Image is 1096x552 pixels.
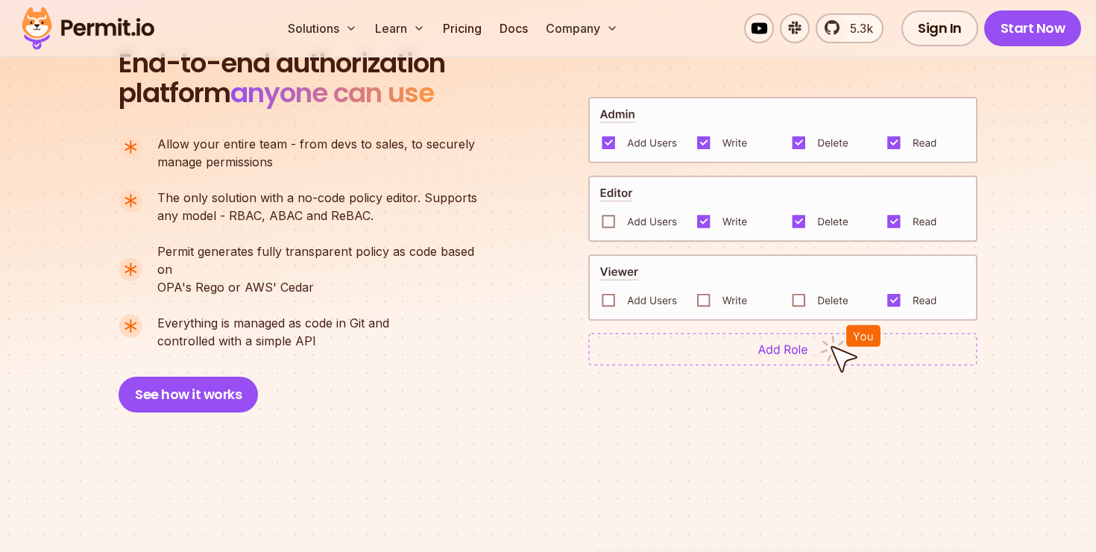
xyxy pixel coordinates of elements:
a: Docs [494,13,534,43]
button: Solutions [282,13,363,43]
span: Allow your entire team - from devs to sales, to securely [157,135,475,153]
a: Start Now [984,10,1082,46]
p: manage permissions [157,135,475,171]
a: Pricing [437,13,488,43]
button: Learn [369,13,431,43]
h2: platform [119,48,445,108]
span: Permit generates fully transparent policy as code based on [157,242,490,278]
button: Company [540,13,624,43]
span: Everything is managed as code in Git and [157,314,389,332]
p: controlled with a simple API [157,314,389,350]
img: Permit logo [15,3,161,54]
span: 5.3k [841,19,873,37]
a: 5.3k [816,13,884,43]
span: The only solution with a no-code policy editor. Supports [157,189,477,207]
button: See how it works [119,377,258,413]
a: Sign In [901,10,978,46]
p: OPA's Rego or AWS' Cedar [157,242,490,296]
p: any model - RBAC, ABAC and ReBAC. [157,189,477,225]
span: End-to-end authorization [119,48,445,78]
span: anyone can use [230,74,434,112]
